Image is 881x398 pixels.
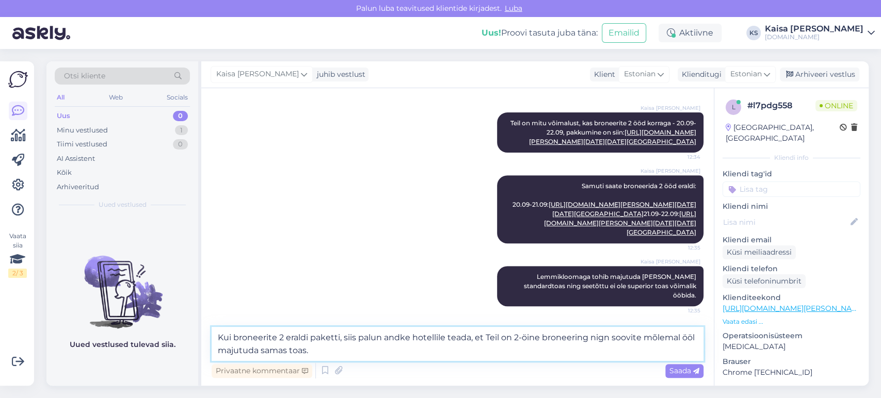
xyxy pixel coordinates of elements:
p: Kliendi tag'id [723,169,860,179]
div: Minu vestlused [57,125,108,136]
a: Kaisa [PERSON_NAME][DOMAIN_NAME] [765,25,875,41]
div: Kaisa [PERSON_NAME] [765,25,863,33]
span: l [732,103,735,111]
span: Lemmikloomaga tohib majutuda [PERSON_NAME] standardtoas ning seetõttu ei ole superior toas võimal... [524,273,698,299]
span: Kaisa [PERSON_NAME] [216,69,299,80]
div: 0 [173,111,188,121]
div: Web [107,91,125,104]
div: [DOMAIN_NAME] [765,33,863,41]
div: [GEOGRAPHIC_DATA], [GEOGRAPHIC_DATA] [726,122,840,144]
div: Socials [165,91,190,104]
span: Online [815,100,857,111]
div: Kliendi info [723,153,860,162]
div: Aktiivne [659,24,722,42]
div: Küsi telefoninumbrit [723,274,806,288]
input: Lisa tag [723,181,860,197]
span: Saada [669,366,699,375]
span: Kaisa [PERSON_NAME] [640,104,700,112]
p: Uued vestlused tulevad siia. [70,339,175,350]
div: KS [746,26,761,40]
div: Tiimi vestlused [57,139,107,150]
div: 1 [175,125,188,136]
input: Lisa nimi [723,217,848,228]
div: 0 [173,139,188,150]
span: Kaisa [PERSON_NAME] [640,167,700,175]
div: Privaatne kommentaar [212,364,312,378]
div: Kõik [57,168,72,178]
span: Luba [502,4,525,13]
img: No chats [46,237,198,330]
div: Uus [57,111,70,121]
div: Proovi tasuta juba täna: [482,27,598,39]
p: Kliendi nimi [723,201,860,212]
img: Askly Logo [8,70,28,89]
span: Teil on mitu võimalust, kas broneerite 2 ööd korraga - 20.09-22.09, pakkumine on siin: [510,119,696,145]
p: Klienditeekond [723,292,860,303]
b: Uus! [482,28,501,38]
span: Kaisa [PERSON_NAME] [640,258,700,266]
a: [URL][DOMAIN_NAME][PERSON_NAME][DATE][DATE][GEOGRAPHIC_DATA] [549,201,696,218]
button: Emailid [602,23,646,43]
textarea: Kui broneerite 2 eraldi paketti, siis palun andke hotellile teada, et Teil on 2-öine broneering n... [212,327,703,361]
p: Kliendi email [723,235,860,245]
a: [URL][DOMAIN_NAME][PERSON_NAME][DATE][DATE][GEOGRAPHIC_DATA] [544,210,696,236]
div: Küsi meiliaadressi [723,245,796,259]
p: [MEDICAL_DATA] [723,341,860,352]
p: Kliendi telefon [723,263,860,274]
div: juhib vestlust [313,69,365,80]
p: Vaata edasi ... [723,317,860,326]
div: Klienditugi [678,69,722,80]
span: Estonian [624,69,655,80]
span: 12:35 [662,307,700,314]
span: Estonian [730,69,762,80]
span: 12:35 [662,244,700,252]
p: Brauser [723,356,860,367]
div: Vaata siia [8,231,27,278]
div: AI Assistent [57,154,95,164]
span: 12:34 [662,153,700,161]
p: Chrome [TECHNICAL_ID] [723,367,860,378]
div: # l7pdg558 [747,100,815,112]
span: Samuti saate broneerida 2 ööd eraldi: 20.09-21.09: 21.09-22.09: [512,182,696,236]
div: 2 / 3 [8,269,27,278]
div: Klient [590,69,615,80]
p: Operatsioonisüsteem [723,330,860,341]
div: All [55,91,67,104]
div: Arhiveeritud [57,182,99,192]
div: Arhiveeri vestlus [780,68,859,81]
span: Uued vestlused [99,200,147,209]
span: Otsi kliente [64,71,105,81]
